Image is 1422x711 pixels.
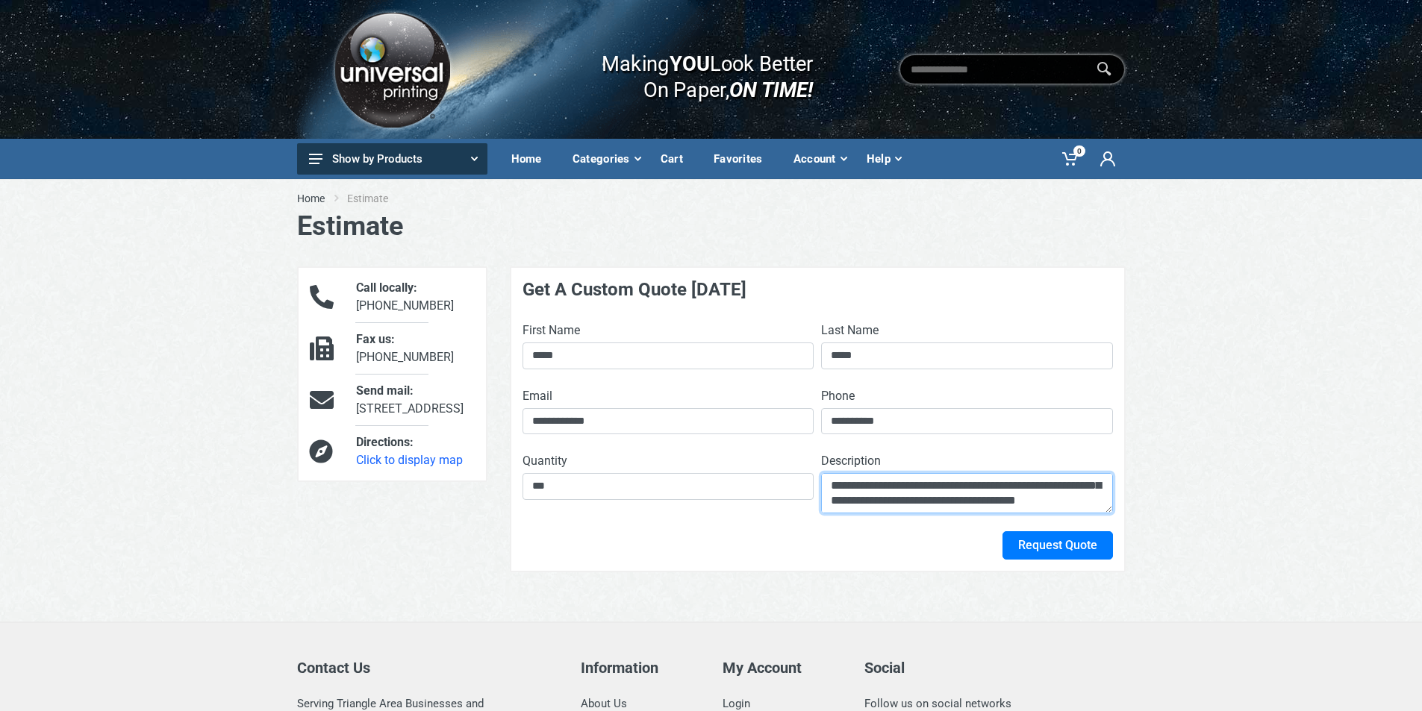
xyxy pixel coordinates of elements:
div: [PHONE_NUMBER] [345,331,485,366]
span: Call locally: [356,281,417,295]
div: Account [783,143,856,175]
a: Click to display map [356,453,463,467]
a: Home [297,191,325,206]
label: Quantity [523,452,567,470]
div: Making Look Better On Paper, [573,36,814,103]
h5: Contact Us [297,659,558,677]
a: About Us [581,697,627,710]
label: First Name [523,322,580,339]
a: Favorites [703,139,783,179]
a: Home [501,139,562,179]
h4: Get A Custom Quote [DATE] [523,279,1113,301]
label: Description [821,452,881,470]
span: Directions: [356,435,414,449]
i: ON TIME! [729,77,813,102]
a: 0 [1052,139,1090,179]
div: Categories [562,143,650,175]
a: Cart [650,139,703,179]
nav: breadcrumb [297,191,1126,206]
li: Estimate [347,191,411,206]
span: Send mail: [356,383,414,398]
a: Login [723,697,750,710]
h5: Social [864,659,1126,677]
div: [STREET_ADDRESS] [345,382,485,418]
b: YOU [670,51,710,76]
span: 0 [1073,145,1085,157]
img: Logo.png [329,7,455,133]
label: Last Name [821,322,879,339]
span: Fax us: [356,332,395,346]
div: Home [501,143,562,175]
label: Email [523,387,552,405]
div: [PHONE_NUMBER] [345,279,485,315]
button: Request Quote [1002,531,1113,560]
div: Cart [650,143,703,175]
label: Phone [821,387,855,405]
button: Show by Products [297,143,487,175]
h1: Estimate [297,210,1126,242]
div: Favorites [703,143,783,175]
div: Help [856,143,911,175]
h5: My Account [723,659,842,677]
h5: Information [581,659,700,677]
